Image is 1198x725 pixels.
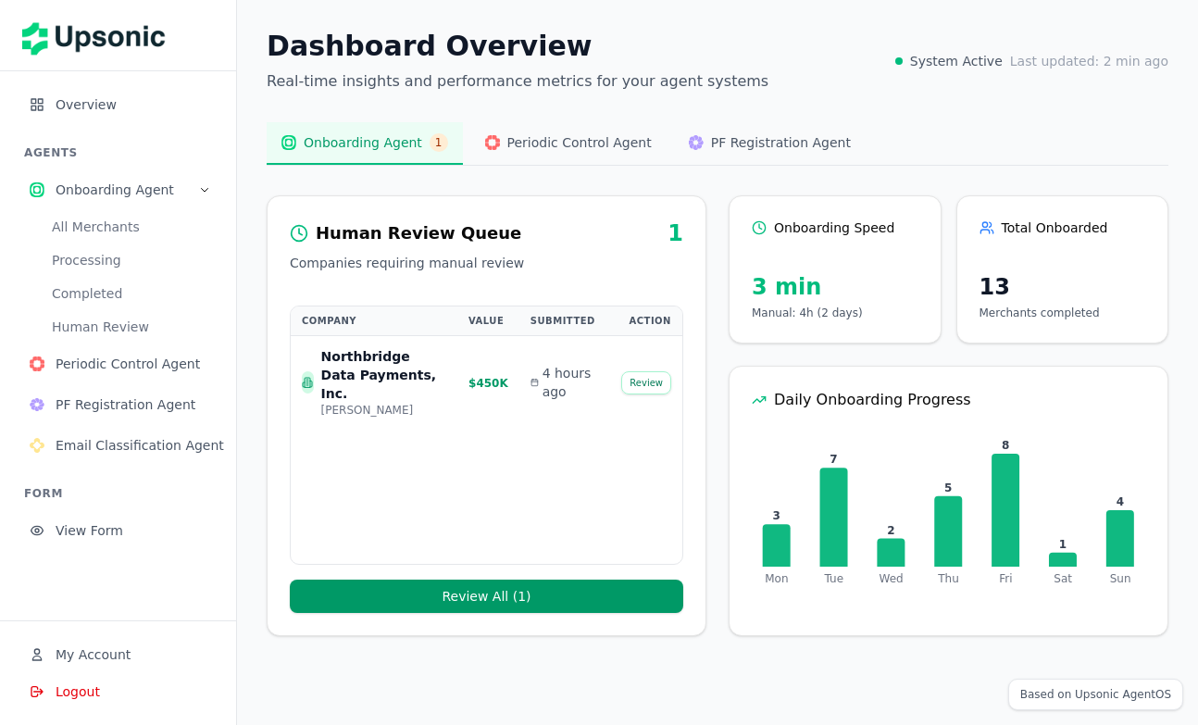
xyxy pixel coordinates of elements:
button: Periodic Control Agent [15,345,221,382]
div: Total Onboarded [980,219,1146,237]
span: View Form [56,521,206,540]
a: Email Classification AgentEmail Classification Agent [15,439,221,456]
span: Periodic Control Agent [507,133,652,152]
tspan: Thu [937,572,959,585]
tspan: Sun [1110,572,1131,585]
button: Processing [37,245,221,275]
a: PF Registration AgentPF Registration Agent [15,398,221,416]
button: Review [621,371,671,394]
div: 3 min [752,272,918,302]
span: Onboarding Agent [304,133,422,152]
button: PF Registration Agent [15,386,221,423]
a: My Account [15,648,221,666]
button: Email Classification Agent [15,427,221,464]
p: Manual: 4h (2 days) [752,306,918,320]
button: My Account [15,636,221,673]
span: Periodic Control Agent [56,355,206,373]
img: Upsonic [22,9,178,61]
span: $450K [468,377,508,390]
tspan: Sat [1054,572,1072,585]
a: All Merchants [37,218,221,235]
span: PF Registration Agent [56,395,206,414]
button: View Form [15,512,221,549]
button: Human Review [37,312,221,342]
button: PF Registration AgentPF Registration Agent [674,122,866,165]
tspan: Tue [824,572,844,585]
button: Overview [15,86,221,123]
tspan: Mon [765,572,788,585]
a: Human Review [37,318,221,335]
img: PF Registration Agent [30,397,44,412]
h3: FORM [24,486,221,501]
button: Completed [37,279,221,308]
span: 1 [430,133,448,152]
p: Merchants completed [980,306,1146,320]
div: Onboarding Speed [752,219,918,237]
tspan: 1 [1059,538,1067,551]
div: Northbridge Data Payments, Inc. [321,347,446,403]
img: Email Classification Agent [30,438,44,453]
h1: Dashboard Overview [267,30,768,63]
tspan: 2 [887,524,894,537]
span: Overview [56,95,206,114]
th: Submitted [519,306,611,336]
div: 1 [668,219,683,248]
span: Last updated: 2 min ago [1010,52,1168,70]
tspan: 7 [830,453,837,466]
th: Action [610,306,682,336]
button: Periodic Control AgentPeriodic Control Agent [470,122,667,165]
span: System Active [910,52,1003,70]
div: 4 hours ago [530,364,600,401]
a: Overview [15,98,221,116]
tspan: 8 [1002,439,1009,452]
tspan: 4 [1117,495,1124,508]
tspan: 3 [773,509,780,522]
th: Company [291,306,457,336]
div: [PERSON_NAME] [321,403,446,418]
span: Onboarding Agent [56,181,192,199]
a: Completed [37,284,221,302]
p: Real-time insights and performance metrics for your agent systems [267,70,768,93]
button: Logout [15,673,221,710]
span: Email Classification Agent [56,436,224,455]
a: View Form [15,524,221,542]
div: Daily Onboarding Progress [752,389,1145,411]
img: Onboarding Agent [30,182,44,197]
a: Periodic Control AgentPeriodic Control Agent [15,357,221,375]
p: Companies requiring manual review [290,254,683,272]
div: Human Review Queue [316,220,521,246]
span: PF Registration Agent [711,133,851,152]
button: Review All (1) [290,580,683,613]
img: Periodic Control Agent [30,356,44,371]
button: All Merchants [37,212,221,242]
button: Onboarding Agent [15,171,221,208]
img: Onboarding Agent [281,135,296,150]
button: Onboarding AgentOnboarding Agent1 [267,122,463,165]
span: My Account [56,645,131,664]
img: Periodic Control Agent [485,135,500,150]
tspan: Fri [999,572,1012,585]
a: Processing [37,251,221,269]
tspan: 5 [944,481,952,494]
h3: AGENTS [24,145,221,160]
img: PF Registration Agent [689,135,704,150]
span: Logout [56,682,100,701]
th: Value [457,306,519,336]
div: 13 [980,272,1146,302]
tspan: Wed [880,572,904,585]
